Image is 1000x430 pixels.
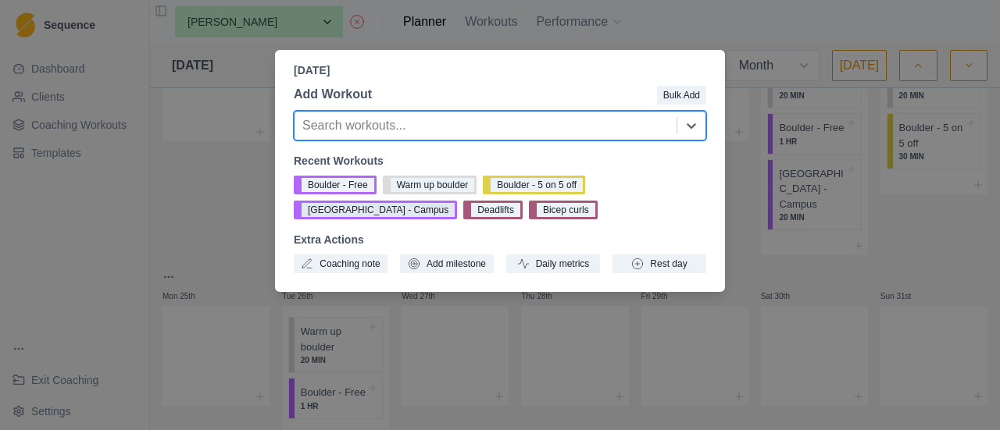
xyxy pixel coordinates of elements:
button: Deadlifts [463,201,523,219]
button: Rest day [612,254,706,273]
button: [GEOGRAPHIC_DATA] - Campus [294,201,457,219]
button: Add milestone [400,254,494,273]
button: Warm up boulder [383,176,477,194]
button: Coaching note [294,254,387,273]
p: Extra Actions [294,232,706,248]
p: Add Workout [294,85,372,104]
button: Boulder - 5 on 5 off [483,176,585,194]
button: Daily metrics [506,254,600,273]
button: Bicep curls [529,201,598,219]
p: [DATE] [294,62,706,79]
p: Recent Workouts [294,153,706,169]
button: Bulk Add [657,86,706,105]
button: Boulder - Free [294,176,377,194]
